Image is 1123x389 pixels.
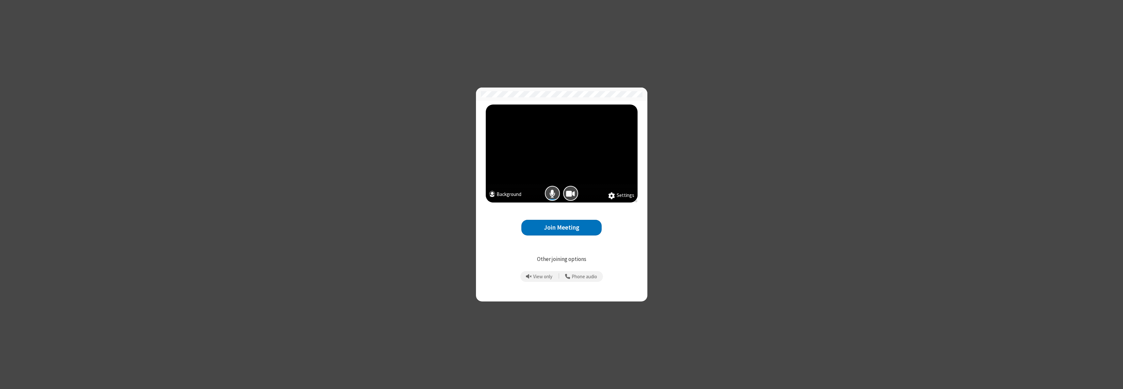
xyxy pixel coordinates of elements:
button: Camera is on [563,186,578,201]
button: Join Meeting [521,220,602,236]
button: Mic is on [545,186,560,201]
span: | [558,272,560,281]
p: Other joining options [486,255,638,264]
span: Phone audio [572,274,597,280]
button: Settings [608,192,634,200]
button: Prevent echo when there is already an active mic and speaker in the room. [524,271,555,282]
span: View only [533,274,552,280]
button: Use your phone for mic and speaker while you view the meeting on this device. [563,271,600,282]
button: Background [489,191,521,200]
